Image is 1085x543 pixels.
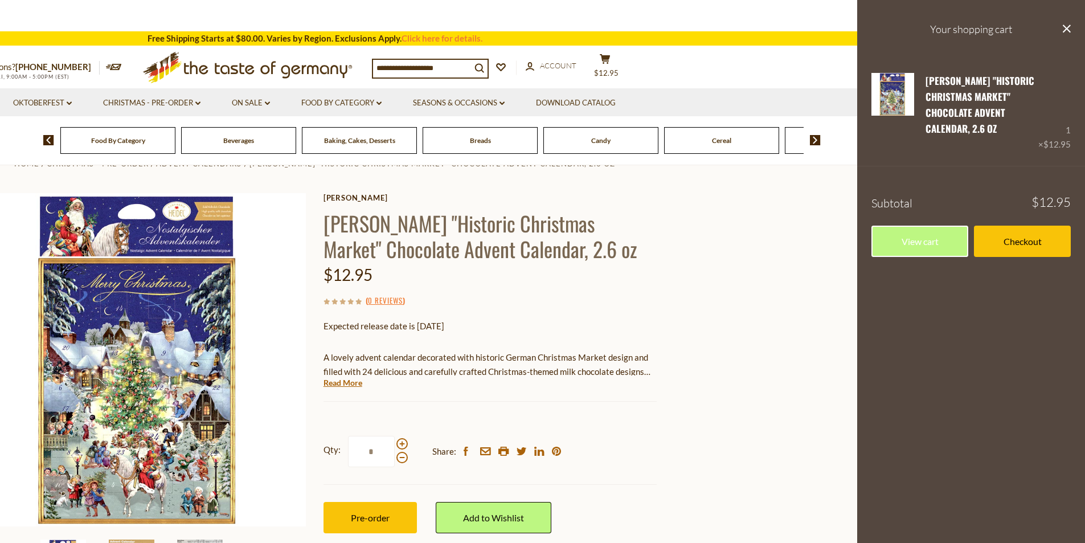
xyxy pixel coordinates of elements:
span: Pre-order [351,512,390,523]
img: previous arrow [43,135,54,145]
input: Qty: [348,436,395,467]
span: Subtotal [871,196,912,210]
a: Oktoberfest [13,97,72,109]
a: Cereal [712,136,731,145]
a: Seasons & Occasions [413,97,505,109]
a: Candy [591,136,611,145]
span: $12.95 [1043,139,1071,149]
a: Account [526,60,576,72]
a: Download Catalog [536,97,616,109]
span: $12.95 [1031,196,1071,209]
a: Checkout [974,226,1071,257]
p: A lovely advent calendar decorated with historic German Christmas Market design and filled with 2... [324,350,657,379]
a: On Sale [232,97,270,109]
a: Baking, Cakes, Desserts [324,136,395,145]
a: [PERSON_NAME] [324,193,657,202]
button: $12.95 [588,54,623,82]
a: [PERSON_NAME] "Historic Christmas Market" Chocolate Advent Calendar, 2.6 oz [926,74,1034,136]
p: Expected release date is [DATE] [324,319,657,333]
img: next arrow [810,135,821,145]
span: $12.95 [594,68,619,77]
div: 1 × [1038,73,1071,152]
a: Breads [470,136,491,145]
a: Christmas - PRE-ORDER [103,97,200,109]
a: Click here for details. [402,33,482,43]
span: Share: [432,444,456,459]
button: Pre-order [324,502,417,533]
a: Food By Category [301,97,382,109]
a: Food By Category [91,136,145,145]
h1: [PERSON_NAME] "Historic Christmas Market" Chocolate Advent Calendar, 2.6 oz [324,210,657,262]
a: Add to Wishlist [436,502,551,533]
span: Account [540,61,576,70]
span: ( ) [366,295,405,306]
span: $12.95 [324,265,372,284]
a: View cart [871,226,968,257]
a: Read More [324,377,362,389]
img: Heidel "Historic Christmas Market" Chocolate Advent Calendar, 2.6 oz [871,73,914,116]
a: Heidel "Historic Christmas Market" Chocolate Advent Calendar, 2.6 oz [871,73,914,152]
a: Beverages [223,136,254,145]
a: [PHONE_NUMBER] [15,62,91,72]
strong: Qty: [324,443,341,457]
a: 0 Reviews [368,295,403,307]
